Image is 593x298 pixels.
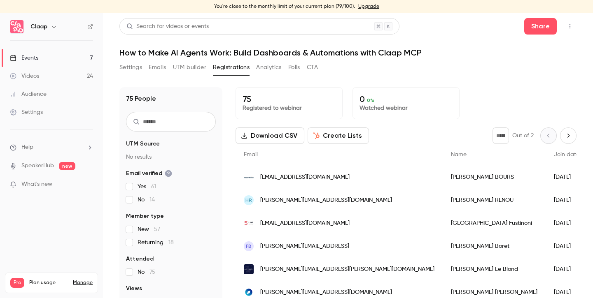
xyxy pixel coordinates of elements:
[10,54,38,62] div: Events
[126,255,154,263] span: Attended
[126,169,172,178] span: Email verified
[59,162,75,170] span: new
[260,173,350,182] span: [EMAIL_ADDRESS][DOMAIN_NAME]
[443,166,546,189] div: [PERSON_NAME] BOURS
[30,23,47,31] h6: Claap
[288,61,300,74] button: Polls
[244,172,254,182] img: mediarithmics.com
[151,184,156,189] span: 61
[173,61,206,74] button: UTM builder
[138,225,160,233] span: New
[119,48,577,58] h1: How to Make AI Agents Work: Build Dashboards & Automations with Claap MCP
[149,269,155,275] span: 75
[554,152,579,157] span: Join date
[308,127,369,144] button: Create Lists
[256,61,282,74] button: Analytics
[168,240,174,245] span: 18
[560,127,577,144] button: Next page
[126,22,209,31] div: Search for videos or events
[126,153,216,161] p: No results
[443,212,546,235] div: [GEOGRAPHIC_DATA] Fustinoni
[260,265,434,274] span: [PERSON_NAME][EMAIL_ADDRESS][PERSON_NAME][DOMAIN_NAME]
[10,72,39,80] div: Videos
[546,212,588,235] div: [DATE]
[10,20,23,33] img: Claap
[138,238,174,247] span: Returning
[260,288,392,297] span: [PERSON_NAME][EMAIL_ADDRESS][DOMAIN_NAME]
[149,197,155,203] span: 14
[260,242,349,251] span: [PERSON_NAME][EMAIL_ADDRESS]
[21,143,33,152] span: Help
[213,61,250,74] button: Registrations
[73,280,93,286] a: Manage
[443,189,546,212] div: [PERSON_NAME] RENOU
[451,152,467,157] span: Name
[10,108,43,116] div: Settings
[244,152,258,157] span: Email
[360,94,453,104] p: 0
[546,189,588,212] div: [DATE]
[244,218,254,228] img: 5thline.co
[138,196,155,204] span: No
[126,212,164,220] span: Member type
[149,61,166,74] button: Emails
[10,143,93,152] li: help-dropdown-opener
[154,226,160,232] span: 57
[138,268,155,276] span: No
[546,235,588,258] div: [DATE]
[244,287,254,297] img: realadvisor.com
[243,94,336,104] p: 75
[119,61,142,74] button: Settings
[246,243,252,250] span: FB
[126,140,160,148] span: UTM Source
[243,104,336,112] p: Registered to webinar
[358,3,379,10] a: Upgrade
[443,258,546,281] div: [PERSON_NAME] Le Blond
[10,90,47,98] div: Audience
[260,196,392,205] span: [PERSON_NAME][EMAIL_ADDRESS][DOMAIN_NAME]
[21,180,52,189] span: What's new
[21,162,54,170] a: SpeakerHub
[524,18,557,35] button: Share
[126,94,156,104] h1: 75 People
[367,97,374,103] span: 0 %
[29,280,68,286] span: Plan usage
[546,258,588,281] div: [DATE]
[512,132,534,140] p: Out of 2
[244,264,254,274] img: stirweld.com
[307,61,318,74] button: CTA
[236,127,304,144] button: Download CSV
[360,104,453,112] p: Watched webinar
[546,166,588,189] div: [DATE]
[138,182,156,191] span: Yes
[260,219,350,228] span: [EMAIL_ADDRESS][DOMAIN_NAME]
[83,181,93,188] iframe: Noticeable Trigger
[126,284,142,293] span: Views
[245,196,252,204] span: HR
[10,278,24,288] span: Pro
[443,235,546,258] div: [PERSON_NAME] Boret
